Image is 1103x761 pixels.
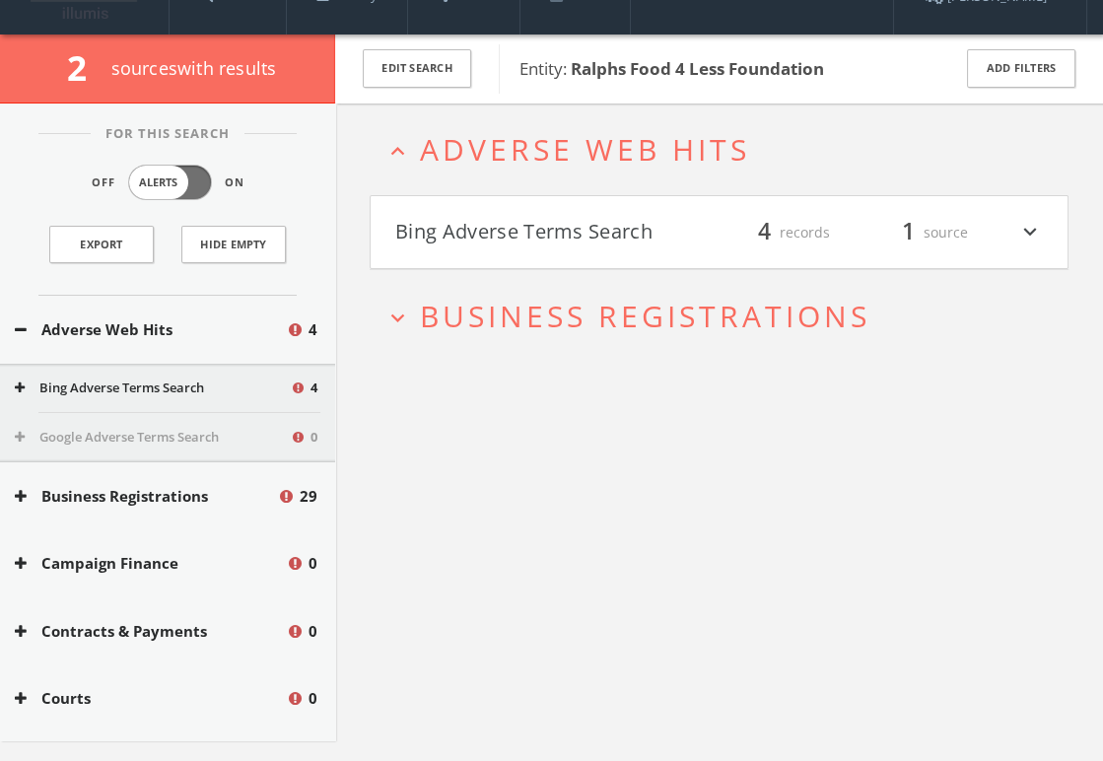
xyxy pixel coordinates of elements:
span: 1 [893,215,924,249]
span: 0 [309,552,317,575]
button: Bing Adverse Terms Search [15,379,290,398]
span: source s with results [111,56,277,80]
span: 0 [309,687,317,710]
span: 0 [310,428,317,448]
button: Adverse Web Hits [15,318,286,341]
span: 29 [300,485,317,508]
i: expand_more [1017,216,1043,249]
span: Business Registrations [420,296,870,336]
button: Edit Search [363,49,471,88]
span: 4 [309,318,317,341]
button: Courts [15,687,286,710]
i: expand_less [384,138,411,165]
button: Business Registrations [15,485,277,508]
span: For This Search [91,124,244,144]
span: 4 [749,215,780,249]
button: Campaign Finance [15,552,286,575]
span: 4 [310,379,317,398]
span: Entity: [519,57,824,80]
span: Adverse Web Hits [420,129,750,170]
button: Google Adverse Terms Search [15,428,290,448]
span: Off [92,174,115,191]
div: source [850,216,968,249]
b: Ralphs Food 4 Less Foundation [571,57,824,80]
span: 0 [309,620,317,643]
i: expand_more [384,305,411,331]
button: Add Filters [967,49,1075,88]
div: records [712,216,830,249]
span: 2 [67,44,103,91]
a: Export [49,226,154,263]
button: Bing Adverse Terms Search [395,216,702,249]
button: Contracts & Payments [15,620,286,643]
button: Hide Empty [181,226,286,263]
button: expand_moreBusiness Registrations [384,300,1069,332]
button: expand_lessAdverse Web Hits [384,133,1069,166]
span: On [225,174,244,191]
